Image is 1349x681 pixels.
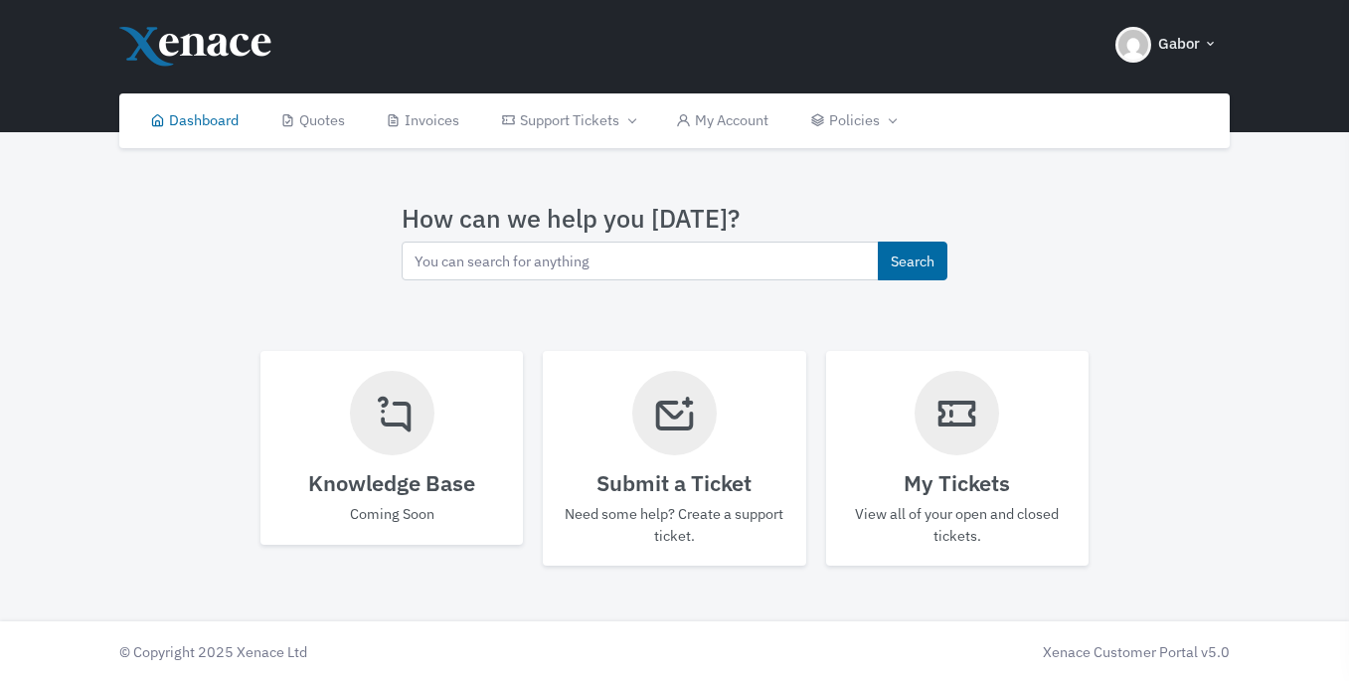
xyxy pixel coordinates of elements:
a: Knowledge Base Coming Soon [260,351,523,545]
a: Quotes [259,93,366,148]
div: © Copyright 2025 Xenace Ltd [109,641,674,663]
p: View all of your open and closed tickets. [846,503,1069,546]
h3: How can we help you [DATE]? [402,204,946,234]
h4: Submit a Ticket [563,470,785,496]
p: Need some help? Create a support ticket. [563,503,785,546]
a: My Account [655,93,789,148]
h4: My Tickets [846,470,1069,496]
a: My Tickets View all of your open and closed tickets. [826,351,1089,567]
a: Support Tickets [480,93,655,148]
a: Invoices [365,93,480,148]
a: Submit a Ticket Need some help? Create a support ticket. [543,351,805,567]
img: Header Avatar [1115,27,1151,63]
button: Search [878,242,947,280]
input: You can search for anything [402,242,878,280]
button: Gabor [1103,10,1230,80]
span: Gabor [1158,33,1200,56]
a: Policies [789,93,916,148]
div: Xenace Customer Portal v5.0 [685,641,1230,663]
p: Coming Soon [280,503,503,525]
a: Dashboard [129,93,259,148]
h4: Knowledge Base [280,470,503,496]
